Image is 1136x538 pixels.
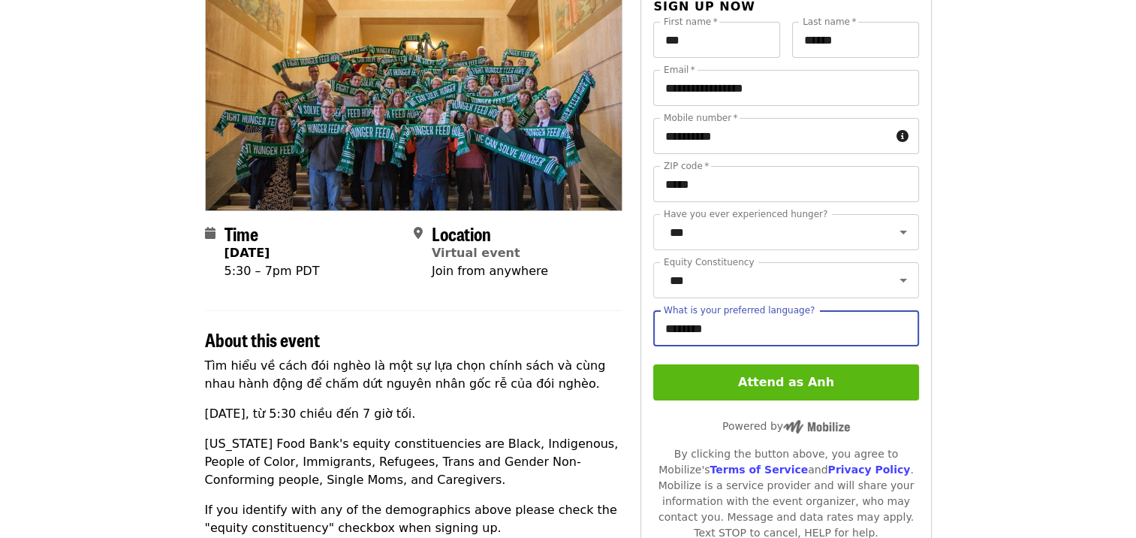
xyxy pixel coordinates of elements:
[205,405,623,423] p: [DATE], từ 5:30 chiều đến 7 giờ tối.
[783,420,850,434] img: Powered by Mobilize
[722,420,850,432] span: Powered by
[205,501,623,537] p: If you identify with any of the demographics above please check the "equity constituency" checkbo...
[432,246,520,260] a: Virtual event
[224,246,270,260] strong: [DATE]
[205,357,623,393] p: Tìm hiểu về cách đói nghèo là một sự lựa chọn chính sách và cùng nhau hành động để chấm dứt nguyê...
[653,118,890,154] input: Mobile number
[414,226,423,240] i: map-marker-alt icon
[664,258,754,267] label: Equity Constituency
[205,326,320,352] span: About this event
[224,220,258,246] span: Time
[664,162,709,171] label: ZIP code
[827,464,910,476] a: Privacy Policy
[653,70,918,106] input: Email
[664,17,718,26] label: First name
[710,464,808,476] a: Terms of Service
[432,264,548,278] span: Join from anywhere
[664,113,737,122] label: Mobile number
[792,22,919,58] input: Last name
[205,435,623,489] p: [US_STATE] Food Bank's equity constituencies are Black, Indigenous, People of Color, Immigrants, ...
[653,166,918,202] input: ZIP code
[205,226,215,240] i: calendar icon
[803,17,856,26] label: Last name
[896,129,908,144] i: circle-info icon
[664,65,695,74] label: Email
[893,222,914,243] button: Open
[664,210,827,219] label: Have you ever experienced hunger?
[432,220,491,246] span: Location
[224,262,320,280] div: 5:30 – 7pm PDT
[653,364,918,400] button: Attend as Anh
[664,306,815,315] label: What is your preferred language?
[653,22,780,58] input: First name
[893,270,914,291] button: Open
[653,310,918,346] input: What is your preferred language?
